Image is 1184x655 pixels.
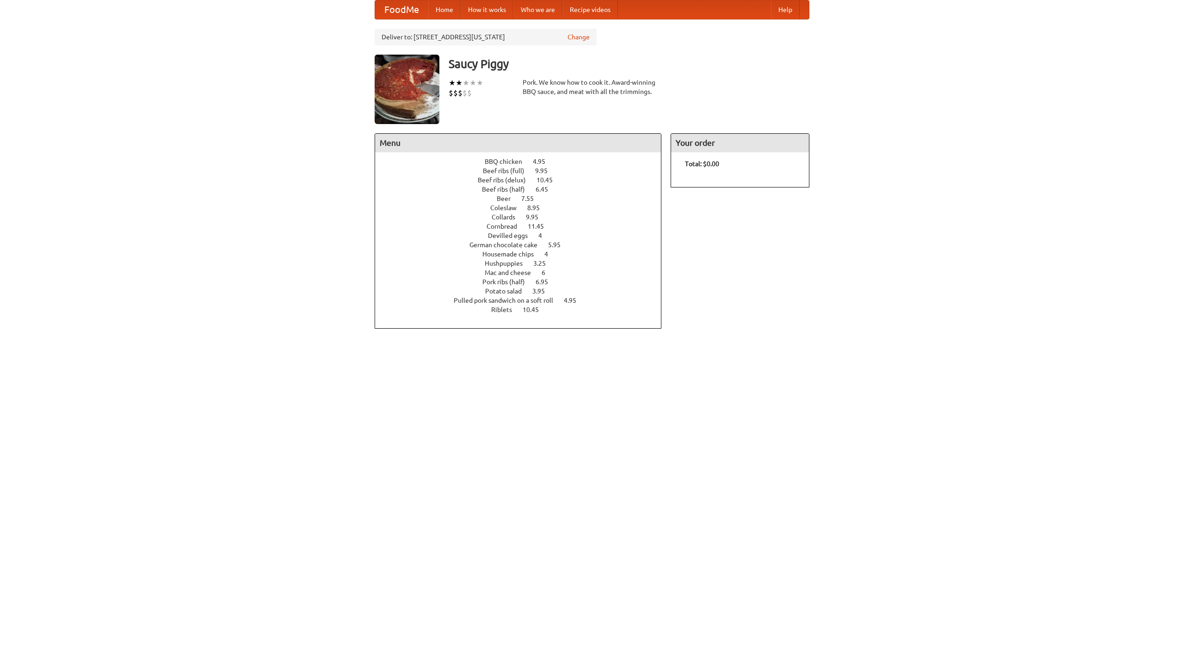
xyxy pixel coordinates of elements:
span: Beer [497,195,520,202]
span: Cornbread [487,223,526,230]
span: 9.95 [535,167,557,175]
span: 4 [544,250,557,258]
a: FoodMe [375,0,428,19]
a: BBQ chicken 4.95 [485,158,562,165]
span: 11.45 [528,223,553,230]
a: Beef ribs (delux) 10.45 [478,176,570,184]
span: 6.45 [536,186,557,193]
span: 9.95 [526,213,548,221]
a: Recipe videos [562,0,618,19]
span: Mac and cheese [485,269,540,276]
span: 7.55 [521,195,543,202]
h3: Saucy Piggy [449,55,809,73]
span: 10.45 [523,306,548,313]
li: $ [467,88,472,98]
h4: Menu [375,134,661,152]
a: Potato salad 3.95 [485,287,562,295]
a: Beef ribs (half) 6.45 [482,186,565,193]
span: 3.25 [533,260,555,267]
a: Collards 9.95 [492,213,555,221]
span: BBQ chicken [485,158,531,165]
span: Collards [492,213,524,221]
span: Beef ribs (delux) [478,176,535,184]
span: 5.95 [548,241,570,249]
span: 4 [538,232,551,239]
span: Potato salad [485,287,531,295]
a: Help [771,0,800,19]
a: Hushpuppies 3.25 [485,260,563,267]
span: Beef ribs (full) [483,167,534,175]
a: Beer 7.55 [497,195,551,202]
a: Pulled pork sandwich on a soft roll 4.95 [454,297,593,304]
a: How it works [461,0,513,19]
li: ★ [449,78,456,88]
span: 4.95 [533,158,555,165]
a: Home [428,0,461,19]
span: 8.95 [527,204,549,212]
li: $ [458,88,462,98]
span: 4.95 [564,297,586,304]
a: Housemade chips 4 [482,250,565,258]
span: Coleslaw [490,204,526,212]
span: 10.45 [536,176,562,184]
a: German chocolate cake 5.95 [469,241,578,249]
li: $ [453,88,458,98]
span: Housemade chips [482,250,543,258]
span: 3.95 [532,287,554,295]
span: 6 [542,269,555,276]
a: Riblets 10.45 [491,306,556,313]
a: Who we are [513,0,562,19]
h4: Your order [671,134,809,152]
a: Pork ribs (half) 6.95 [482,278,565,286]
a: Change [567,32,590,42]
li: ★ [476,78,483,88]
span: Riblets [491,306,521,313]
li: $ [449,88,453,98]
li: $ [462,88,467,98]
span: Beef ribs (half) [482,186,534,193]
div: Pork. We know how to cook it. Award-winning BBQ sauce, and meat with all the trimmings. [523,78,661,96]
li: ★ [462,78,469,88]
a: Devilled eggs 4 [488,232,559,239]
a: Cornbread 11.45 [487,223,561,230]
a: Coleslaw 8.95 [490,204,557,212]
span: Pulled pork sandwich on a soft roll [454,297,562,304]
div: Deliver to: [STREET_ADDRESS][US_STATE] [375,29,597,45]
span: 6.95 [536,278,557,286]
span: Hushpuppies [485,260,532,267]
span: Pork ribs (half) [482,278,534,286]
li: ★ [456,78,462,88]
img: angular.jpg [375,55,439,124]
span: German chocolate cake [469,241,547,249]
li: ★ [469,78,476,88]
a: Beef ribs (full) 9.95 [483,167,565,175]
span: Devilled eggs [488,232,537,239]
a: Mac and cheese 6 [485,269,562,276]
b: Total: $0.00 [685,160,719,168]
